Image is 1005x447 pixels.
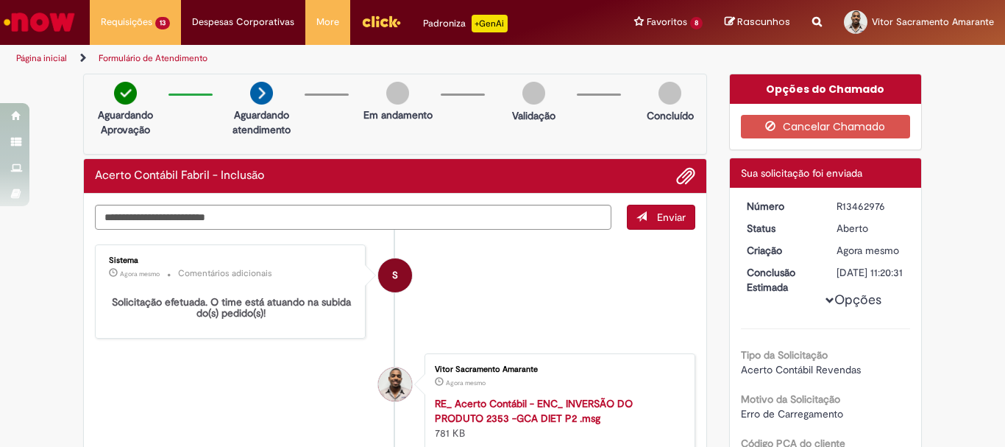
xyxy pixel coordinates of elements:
[647,15,687,29] span: Favoritos
[378,258,412,292] div: System
[522,82,545,105] img: img-circle-grey.png
[837,243,905,258] div: 29/08/2025 15:20:22
[435,365,680,374] div: Vitor Sacramento Amarante
[837,265,905,280] div: [DATE] 11:20:31
[363,108,433,122] p: Em andamento
[378,367,412,401] div: Vitor Sacramento Amarante
[120,270,160,278] span: Agora mesmo
[837,244,899,257] span: Agora mesmo
[737,15,790,29] span: Rascunhos
[99,52,207,64] a: Formulário de Atendimento
[120,270,160,278] time: 29/08/2025 15:20:34
[114,82,137,105] img: check-circle-green.png
[435,396,680,440] div: 781 KB
[435,397,633,425] a: RE_ Acerto Contábil - ENC_ INVERSÃO DO PRODUTO 2353 -GCA DIET P2 .msg
[657,211,686,224] span: Enviar
[627,205,695,230] button: Enviar
[741,348,828,362] b: Tipo da Solicitação
[736,265,826,295] dt: Conclusão Estimada
[741,407,843,420] span: Erro de Carregamento
[95,169,264,183] h2: Acerto Contábil Fabril - Inclusão Histórico de tíquete
[690,17,703,29] span: 8
[392,258,398,293] span: S
[512,108,555,123] p: Validação
[837,199,905,214] div: R13462976
[647,108,694,123] p: Concluído
[741,166,862,180] span: Sua solicitação foi enviada
[676,166,695,186] button: Adicionar anexos
[112,295,354,320] b: Solicitação efetuada. O time está atuando na subida do(s) pedido(s)!
[736,243,826,258] dt: Criação
[730,74,922,104] div: Opções do Chamado
[446,379,486,387] time: 29/08/2025 15:20:18
[178,267,272,280] small: Comentários adicionais
[837,221,905,236] div: Aberto
[316,15,339,29] span: More
[101,15,152,29] span: Requisições
[1,7,77,37] img: ServiceNow
[11,45,659,72] ul: Trilhas de página
[90,108,161,137] p: Aguardando Aprovação
[837,244,899,257] time: 29/08/2025 15:20:22
[725,15,790,29] a: Rascunhos
[658,82,681,105] img: img-circle-grey.png
[226,108,297,137] p: Aguardando atendimento
[361,10,401,32] img: click_logo_yellow_360x200.png
[423,15,508,32] div: Padroniza
[736,221,826,236] dt: Status
[16,52,67,64] a: Página inicial
[109,256,354,265] div: Sistema
[95,205,611,230] textarea: Digite sua mensagem aqui...
[736,199,826,214] dt: Número
[250,82,273,105] img: arrow-next.png
[155,17,170,29] span: 13
[741,363,861,376] span: Acerto Contábil Revendas
[446,379,486,387] span: Agora mesmo
[872,15,994,28] span: Vitor Sacramento Amarante
[741,393,840,406] b: Motivo da Solicitação
[386,82,409,105] img: img-circle-grey.png
[472,15,508,32] p: +GenAi
[192,15,294,29] span: Despesas Corporativas
[741,115,911,138] button: Cancelar Chamado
